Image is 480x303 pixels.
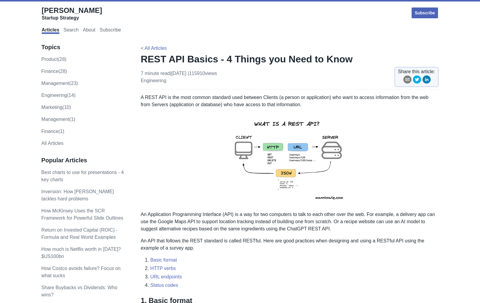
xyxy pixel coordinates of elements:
[224,113,355,206] img: rest-api
[41,247,121,259] a: How much is Netflix worth in [DATE]? $US100bn
[41,208,123,220] a: How McKinsey Uses the SCR Framework for Powerful Slide Outlines
[411,7,439,19] a: Subscribe
[403,75,412,86] button: email
[141,46,167,51] a: < All Articles
[41,105,71,110] a: marketing(10)
[41,117,75,122] a: Management(1)
[150,283,178,288] a: Status codes
[41,141,64,146] a: All Articles
[41,266,121,278] a: How Costco avoids failure? Focus on what sucks
[41,93,76,98] a: engineering(14)
[141,78,166,83] a: engineering
[41,81,78,86] a: management(23)
[100,27,121,34] a: Subscribe
[42,15,102,21] div: Startup Strategy
[41,285,117,297] a: Share Buybacks vs Dividends: Who wins?
[141,237,439,252] p: An API that follows the REST standard is called RESTful. Here are good practices when designing a...
[41,157,128,164] h3: Popular Articles
[41,43,128,51] h3: Topics
[141,211,439,232] p: An Application Programming Interface (API) is a way for two computers to talk to each other over ...
[41,170,124,182] a: Best charts to use for presentations - 4 key charts
[42,6,102,21] a: [PERSON_NAME]Startup Strategy
[150,274,182,279] a: URL endpoints
[188,71,217,76] span: | 115910 views
[150,257,177,262] a: Basic format
[41,189,114,201] a: Inversion: How [PERSON_NAME] tackles hard problems
[150,266,176,271] a: HTTP verbs
[41,57,67,62] a: product(28)
[41,129,64,134] a: Finance(1)
[141,94,439,108] p: A REST API is the most common standard used between Clients (a person or application) who want to...
[422,75,431,86] button: linkedin
[413,75,421,86] button: twitter
[42,6,102,14] span: [PERSON_NAME]
[42,27,59,34] a: Articles
[141,53,439,65] h1: REST API Basics - 4 Things you Need to Know
[141,70,217,84] p: 7 minute read | [DATE]
[41,69,67,74] a: finance(28)
[64,27,79,34] a: Search
[398,68,435,75] span: Share this article:
[41,227,118,240] a: Return on Invested Capital (ROIC) - Formula and Real World Examples
[83,27,95,34] a: About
